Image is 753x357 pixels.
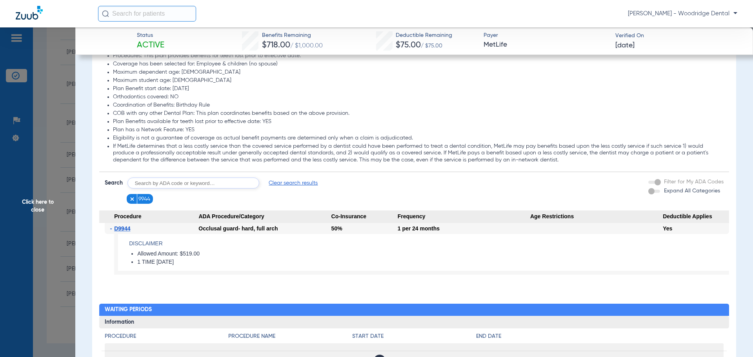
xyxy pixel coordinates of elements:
li: If MetLife determines that a less costly service than the covered service performed by a dentist ... [113,143,724,164]
li: Coverage has been selected for: Employee & children (no spouse) [113,61,724,68]
span: Search [105,179,123,187]
span: Procedure [99,210,199,223]
li: Maximum dependent age: [DEMOGRAPHIC_DATA] [113,69,724,76]
span: Payer [484,31,609,40]
app-breakdown-title: Procedure Name [228,332,352,343]
span: / $1,000.00 [290,43,323,49]
li: Maximum student age: [DEMOGRAPHIC_DATA] [113,77,724,84]
img: Zuub Logo [16,6,43,20]
input: Search for patients [98,6,196,22]
span: D9944 [114,225,130,232]
div: 50% [331,223,398,234]
li: Plan has a Network Feature: YES [113,127,724,134]
img: Search Icon [102,10,109,17]
span: [PERSON_NAME] - Woodridge Dental [628,10,737,18]
li: Plan Benefit start date: [DATE] [113,85,724,92]
li: 1 TIME [DATE] [137,259,729,266]
li: Coordination of Benefits: Birthday Rule [113,102,724,109]
div: Occlusal guard- hard, full arch [198,223,331,234]
span: $718.00 [262,41,290,49]
span: [DATE] [615,41,635,51]
span: Clear search results [269,179,318,187]
span: 9944 [138,195,150,203]
h4: Start Date [352,332,476,341]
span: Benefits Remaining [262,31,323,40]
h4: Procedure [105,332,229,341]
h4: End Date [476,332,724,341]
li: Plan Benefits available for teeth lost prior to effective date: YES [113,118,724,125]
input: Search by ADA code or keyword… [127,178,259,188]
span: ADA Procedure/Category [198,210,331,223]
span: $75.00 [396,41,421,49]
h3: Information [99,316,729,328]
span: Active [137,40,164,51]
h2: Waiting Periods [99,304,729,316]
span: Deductible Applies [663,210,729,223]
span: Verified On [615,32,740,40]
li: Allowed Amount: $519.00 [137,250,729,257]
div: Yes [663,223,729,234]
span: / $75.00 [421,43,442,49]
span: Age Restrictions [530,210,663,223]
h4: Disclaimer [129,239,729,248]
span: MetLife [484,40,609,50]
app-breakdown-title: Start Date [352,332,476,343]
label: Filter for My ADA Codes [662,178,724,186]
li: Procedures: This plan provides benefits for teeth lost prior to effective date. [113,53,724,60]
span: Status [137,31,164,40]
span: Expand All Categories [664,188,720,194]
app-breakdown-title: End Date [476,332,724,343]
span: Frequency [398,210,530,223]
h4: Procedure Name [228,332,352,341]
li: Eligibility is not a guarantee of coverage as actual benefit payments are determined only when a ... [113,135,724,142]
span: - [110,223,115,234]
li: Orthodontics covered: NO [113,94,724,101]
span: Deductible Remaining [396,31,452,40]
app-breakdown-title: Procedure [105,332,229,343]
li: COB with any other Dental Plan: This plan coordinates benefits based on the above provision. [113,110,724,117]
div: 1 per 24 months [398,223,530,234]
span: Co-Insurance [331,210,398,223]
img: x.svg [129,196,135,202]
